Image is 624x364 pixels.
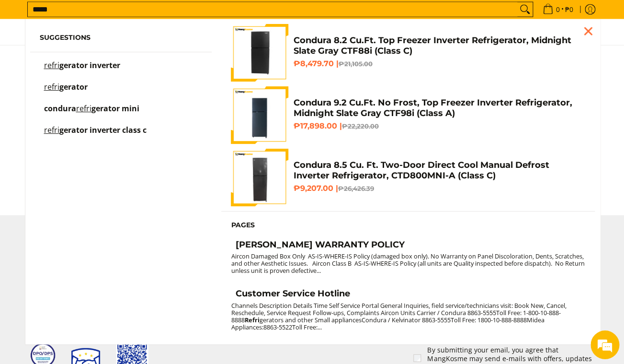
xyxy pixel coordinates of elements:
[293,59,585,69] h6: ₱8,479.70 |
[44,105,139,122] p: condura refrigerator mini
[293,184,585,193] h6: ₱9,207.00 |
[231,149,585,206] a: Condura 8.5 Cu. Ft. Two-Door Direct Cool Manual Defrost Inverter Refrigerator, CTD800MNI-A (Class...
[40,34,203,42] h6: Suggestions
[293,35,585,57] h4: Condura 8.2 Cu.Ft. Top Freezer Inverter Refrigerator, Midnight Slate Gray CTF88i (Class C)
[338,60,372,68] del: ₱21,105.00
[231,221,585,230] h6: Pages
[76,103,91,114] mark: refri
[44,82,59,92] mark: refri
[341,122,378,130] del: ₱22,220.00
[581,24,595,38] div: Close pop up
[50,54,161,66] div: Chat with us now
[231,86,585,144] a: Condura 9.2 Cu.Ft. No Frost, Top Freezer Inverter Refrigerator, Midnight Slate Gray CTF98i (Class...
[231,288,585,302] a: Customer Service Hotline
[293,121,585,131] h6: ₱17,898.00 |
[157,5,180,28] div: Minimize live chat window
[517,2,533,17] button: Search
[59,82,88,92] span: gerator
[293,97,585,119] h4: Condura 9.2 Cu.Ft. No Frost, Top Freezer Inverter Refrigerator, Midnight Slate Gray CTF98i (Class A)
[44,62,120,79] p: refrigerator inverter
[231,86,288,144] img: Condura 9.2 Cu.Ft. No Frost, Top Freezer Inverter Refrigerator, Midnight Slate Gray CTF98i (Class A)
[231,239,585,253] a: [PERSON_NAME] WARRANTY POLICY
[231,149,288,206] img: Condura 8.5 Cu. Ft. Two-Door Direct Cool Manual Defrost Inverter Refrigerator, CTD800MNI-A (Class C)
[40,105,203,122] a: condura refrigerator mini
[244,316,259,324] strong: Refri
[338,185,374,192] del: ₱26,426.39
[44,83,88,100] p: refrigerator
[59,125,147,135] span: gerator inverter class c
[540,4,576,15] span: •
[40,62,203,79] a: refrigerator inverter
[40,83,203,100] a: refrigerator
[40,127,203,143] a: refrigerator inverter class c
[44,103,76,114] span: condura
[44,125,59,135] mark: refri
[44,127,147,143] p: refrigerator inverter class c
[555,6,561,13] span: 0
[231,301,566,331] small: Channels Description Details Time Self Service Portal General Inquiries, field service/technician...
[91,103,139,114] span: gerator mini
[564,6,575,13] span: ₱0
[235,239,404,250] h4: [PERSON_NAME] WARRANTY POLICY
[5,262,182,295] textarea: Type your message and hit 'Enter'
[44,60,59,70] mark: refri
[235,288,350,299] h4: Customer Service Hotline
[59,60,120,70] span: gerator inverter
[56,121,132,218] span: We're online!
[231,24,288,82] img: Condura 8.2 Cu.Ft. Top Freezer Inverter Refrigerator, Midnight Slate Gray CTF88i (Class C)
[231,24,585,82] a: Condura 8.2 Cu.Ft. Top Freezer Inverter Refrigerator, Midnight Slate Gray CTF88i (Class C) Condur...
[293,160,585,181] h4: Condura 8.5 Cu. Ft. Two-Door Direct Cool Manual Defrost Inverter Refrigerator, CTD800MNI-A (Class C)
[231,252,584,275] small: Aircon Damaged Box Only AS-IS-WHERE-IS Policy (damaged box only). No Warranty on Panel Discolorat...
